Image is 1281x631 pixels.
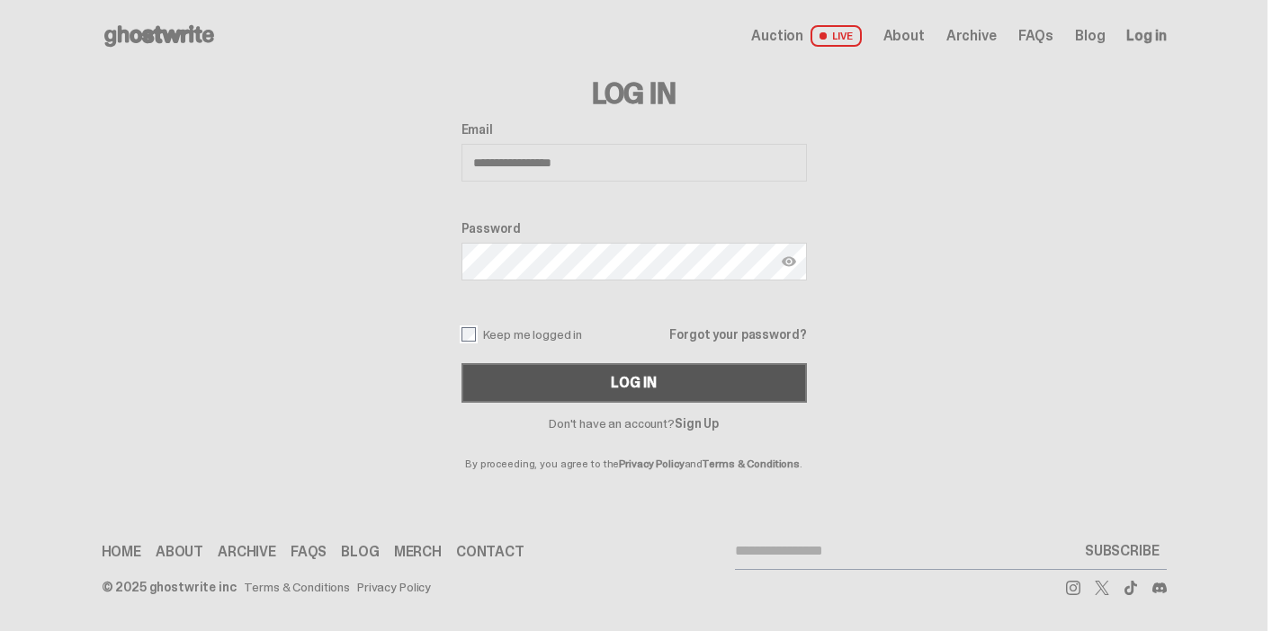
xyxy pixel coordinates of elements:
[811,25,862,47] span: LIVE
[619,457,684,471] a: Privacy Policy
[218,545,276,559] a: Archive
[291,545,327,559] a: FAQs
[461,79,807,108] h3: Log In
[1078,533,1167,569] button: SUBSCRIBE
[244,581,350,593] a: Terms & Conditions
[751,25,861,47] a: Auction LIVE
[669,328,806,341] a: Forgot your password?
[1018,29,1053,43] a: FAQs
[611,376,656,390] div: Log In
[461,221,807,236] label: Password
[461,417,807,430] p: Don't have an account?
[946,29,997,43] a: Archive
[102,545,141,559] a: Home
[675,415,719,431] a: Sign Up
[156,545,203,559] a: About
[461,363,807,403] button: Log In
[782,254,796,269] img: Show password
[357,581,431,593] a: Privacy Policy
[461,327,583,342] label: Keep me logged in
[461,430,807,469] p: By proceeding, you agree to the and .
[461,327,476,342] input: Keep me logged in
[1126,29,1166,43] a: Log in
[703,457,800,471] a: Terms & Conditions
[341,545,379,559] a: Blog
[461,122,807,137] label: Email
[1075,29,1105,43] a: Blog
[883,29,925,43] a: About
[102,581,237,593] div: © 2025 ghostwrite inc
[751,29,803,43] span: Auction
[394,545,442,559] a: Merch
[456,545,524,559] a: Contact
